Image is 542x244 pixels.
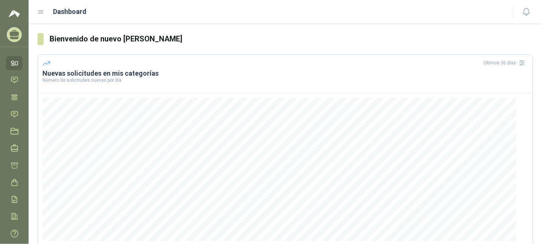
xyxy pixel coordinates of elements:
[42,78,528,82] p: Número de solicitudes nuevas por día
[42,69,528,78] h3: Nuevas solicitudes en mis categorías
[53,6,87,17] h1: Dashboard
[9,9,20,18] img: Logo peakr
[483,57,528,69] div: Últimos 30 días
[50,33,533,45] h3: Bienvenido de nuevo [PERSON_NAME]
